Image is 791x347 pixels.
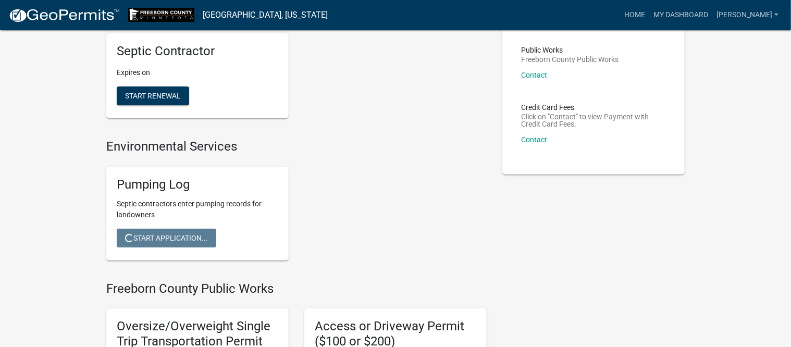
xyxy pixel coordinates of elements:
img: Freeborn County, Minnesota [128,8,194,22]
button: Start Renewal [117,86,189,105]
p: Freeborn County Public Works [521,56,619,63]
wm-registration-list-section: My Contractor Registration Renewals [106,6,487,127]
p: Click on "Contact" to view Payment with Credit Card Fees. [521,113,666,128]
p: Septic contractors enter pumping records for landowners [117,199,278,220]
h4: Freeborn County Public Works [106,281,487,296]
a: Contact [521,71,547,79]
p: Credit Card Fees [521,104,666,111]
a: My Dashboard [649,5,712,25]
span: Start Application... [125,233,208,242]
p: Expires on [117,67,278,78]
a: [GEOGRAPHIC_DATA], [US_STATE] [203,6,328,24]
h5: Pumping Log [117,177,278,192]
h5: Septic Contractor [117,44,278,59]
h4: Environmental Services [106,139,487,154]
a: Contact [521,135,547,144]
p: Public Works [521,46,619,54]
a: [PERSON_NAME] [712,5,783,25]
span: Start Renewal [125,92,181,100]
a: Home [620,5,649,25]
button: Start Application... [117,229,216,247]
